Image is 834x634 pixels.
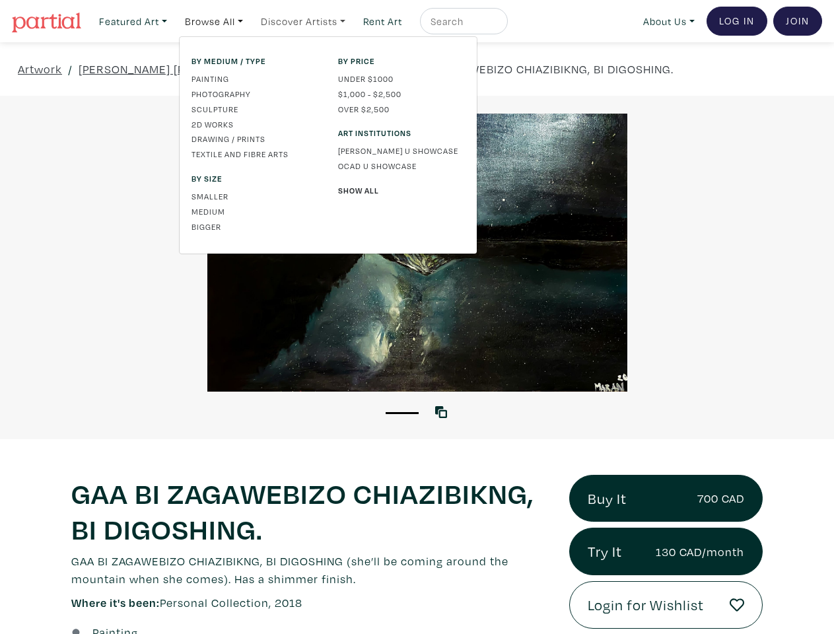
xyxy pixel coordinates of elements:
p: Personal Collection, 2018 [71,594,549,612]
small: 130 CAD/month [656,543,744,561]
a: Sculpture [191,103,318,115]
span: Where it's been: [71,595,160,610]
a: OCAD U Showcase [338,160,465,172]
span: By medium / type [191,55,318,67]
a: Bigger [191,221,318,232]
a: Join [773,7,822,36]
h1: GAA BI ZAGAWEBIZO CHIAZIBIKNG, BI DIGOSHING. [71,475,549,546]
div: Featured Art [179,36,477,254]
a: Discover Artists [255,8,351,35]
a: Log In [707,7,767,36]
a: Smaller [191,190,318,202]
span: By price [338,55,465,67]
span: Login for Wishlist [588,594,704,616]
span: Art Institutions [338,127,465,139]
a: Medium [191,205,318,217]
a: Artwork [18,60,62,78]
a: Photography [191,88,318,100]
a: Under $1000 [338,73,465,85]
span: / [68,60,73,78]
a: Rent Art [357,8,408,35]
a: [PERSON_NAME] [PERSON_NAME] Maiangowi-Manatch [79,60,382,78]
a: Over $2,500 [338,103,465,115]
a: Painting [191,73,318,85]
a: Textile and Fibre Arts [191,148,318,160]
a: Browse All [179,8,249,35]
a: Try It130 CAD/month [569,528,763,575]
small: 700 CAD [697,489,744,507]
a: Drawing / Prints [191,133,318,145]
a: Login for Wishlist [569,581,763,629]
a: $1,000 - $2,500 [338,88,465,100]
a: 2D works [191,118,318,130]
a: Show All [338,184,465,196]
a: [PERSON_NAME] U Showcase [338,145,465,157]
span: By size [191,172,318,184]
p: GAA BI ZAGAWEBIZO CHIAZIBIKNG, BI DIGOSHING (she’ll be coming around the mountain when she comes)... [71,552,549,588]
a: About Us [637,8,701,35]
input: Search [429,13,495,30]
a: GAA BI ZAGAWEBIZO CHIAZIBIKNG, BI DIGOSHING. [399,60,674,78]
button: 1 of 1 [386,412,419,414]
a: Featured Art [93,8,173,35]
a: Buy It700 CAD [569,475,763,522]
